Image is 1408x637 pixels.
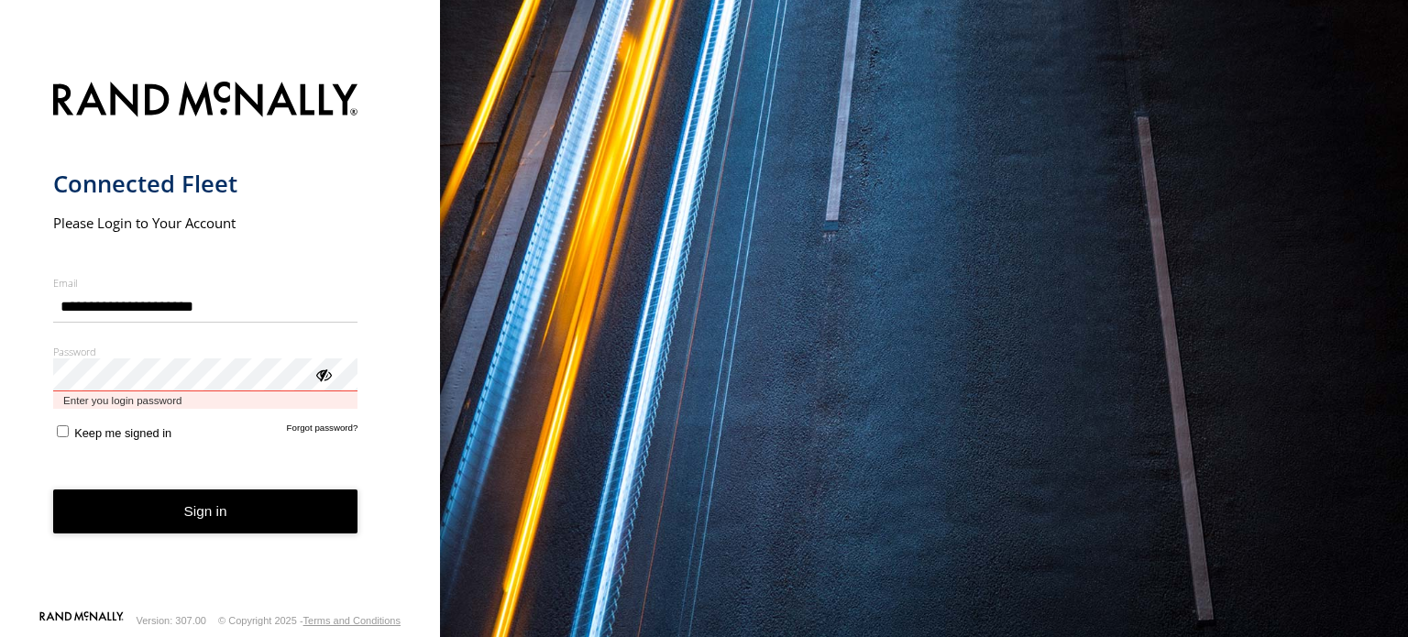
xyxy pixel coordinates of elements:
h1: Connected Fleet [53,169,358,199]
button: Sign in [53,489,358,534]
span: Enter you login password [53,391,358,409]
label: Password [53,345,358,358]
a: Forgot password? [287,423,358,440]
div: ViewPassword [313,365,332,383]
h2: Please Login to Your Account [53,214,358,232]
label: Email [53,276,358,290]
a: Terms and Conditions [303,615,401,626]
div: © Copyright 2025 - [218,615,401,626]
img: Rand McNally [53,78,358,125]
div: Version: 307.00 [137,615,206,626]
a: Visit our Website [39,611,124,630]
form: main [53,71,388,610]
span: Keep me signed in [74,426,171,440]
input: Keep me signed in [57,425,69,437]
